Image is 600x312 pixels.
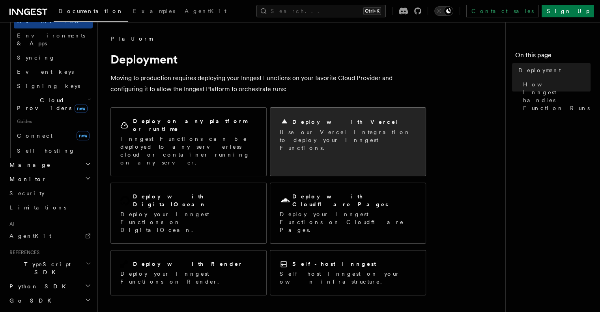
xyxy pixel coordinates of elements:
[14,128,93,144] a: Connectnew
[6,158,93,172] button: Manage
[518,66,561,74] span: Deployment
[6,279,93,293] button: Python SDK
[6,186,93,200] a: Security
[6,221,15,227] span: AI
[110,52,426,66] h1: Deployment
[256,5,386,17] button: Search...Ctrl+K
[128,2,180,21] a: Examples
[17,133,52,139] span: Connect
[180,2,231,21] a: AgentKit
[280,270,416,286] p: Self-host Inngest on your own infrastructure.
[54,2,128,22] a: Documentation
[6,14,93,158] div: Deploymentnew
[14,65,93,79] a: Event keys
[14,93,93,115] button: Cloud Providersnew
[523,80,591,112] span: How Inngest handles Function Runs
[120,210,257,234] p: Deploy your Inngest Functions on DigitalOcean.
[110,35,152,43] span: Platform
[6,172,93,186] button: Monitor
[14,79,93,93] a: Signing keys
[9,204,66,211] span: Limitations
[58,8,123,14] span: Documentation
[6,175,47,183] span: Monitor
[77,131,90,140] span: new
[185,8,226,14] span: AgentKit
[280,195,291,206] svg: Cloudflare
[14,144,93,158] a: Self hosting
[110,73,426,95] p: Moving to production requires deploying your Inngest Functions on your favorite Cloud Provider an...
[270,183,426,244] a: Deploy with Cloudflare PagesDeploy your Inngest Functions on Cloudflare Pages.
[120,270,257,286] p: Deploy your Inngest Functions on Render.
[9,233,51,239] span: AgentKit
[14,96,88,112] span: Cloud Providers
[14,28,93,50] a: Environments & Apps
[466,5,538,17] a: Contact sales
[133,8,175,14] span: Examples
[6,249,39,256] span: References
[280,210,416,234] p: Deploy your Inngest Functions on Cloudflare Pages.
[17,148,75,154] span: Self hosting
[6,200,93,215] a: Limitations
[110,183,267,244] a: Deploy with DigitalOceanDeploy your Inngest Functions on DigitalOcean.
[292,192,416,208] h2: Deploy with Cloudflare Pages
[542,5,594,17] a: Sign Up
[292,260,376,268] h2: Self-host Inngest
[75,104,88,113] span: new
[6,297,56,305] span: Go SDK
[6,257,93,279] button: TypeScript SDK
[6,229,93,243] a: AgentKit
[280,128,416,152] p: Use our Vercel Integration to deploy your Inngest Functions.
[120,135,257,166] p: Inngest Functions can be deployed to any serverless cloud or container running on any server.
[270,250,426,295] a: Self-host InngestSelf-host Inngest on your own infrastructure.
[6,161,51,169] span: Manage
[292,118,399,126] h2: Deploy with Vercel
[520,77,591,115] a: How Inngest handles Function Runs
[17,54,55,61] span: Syncing
[133,192,257,208] h2: Deploy with DigitalOcean
[6,293,93,308] button: Go SDK
[17,83,80,89] span: Signing keys
[9,190,45,196] span: Security
[14,115,93,128] span: Guides
[17,69,74,75] span: Event keys
[363,7,381,15] kbd: Ctrl+K
[6,282,71,290] span: Python SDK
[515,50,591,63] h4: On this page
[270,107,426,176] a: Deploy with VercelUse our Vercel Integration to deploy your Inngest Functions.
[110,107,267,176] a: Deploy on any platform or runtimeInngest Functions can be deployed to any serverless cloud or con...
[434,6,453,16] button: Toggle dark mode
[515,63,591,77] a: Deployment
[133,117,257,133] h2: Deploy on any platform or runtime
[17,32,85,47] span: Environments & Apps
[133,260,243,268] h2: Deploy with Render
[14,50,93,65] a: Syncing
[6,260,85,276] span: TypeScript SDK
[110,250,267,295] a: Deploy with RenderDeploy your Inngest Functions on Render.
